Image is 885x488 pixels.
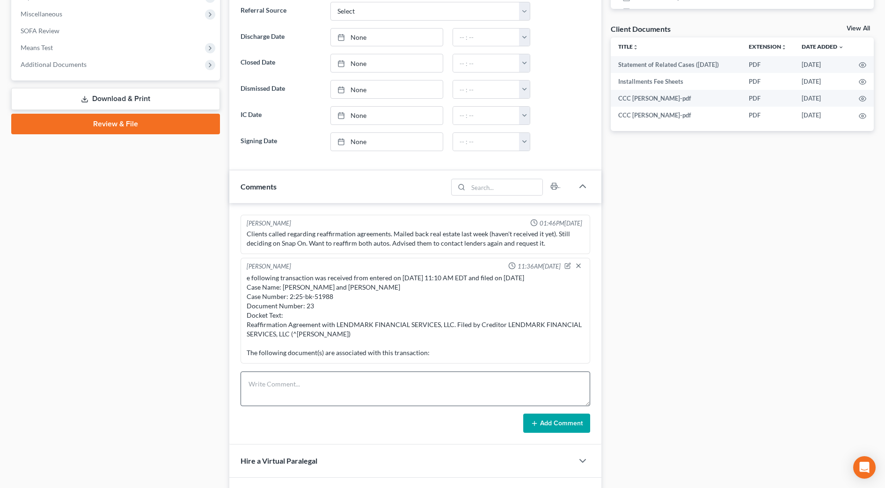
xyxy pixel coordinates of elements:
input: -- : -- [453,133,519,151]
a: None [331,107,443,124]
input: -- : -- [453,80,519,98]
span: Comments [241,182,277,191]
a: Extensionunfold_more [749,43,787,50]
div: Clients called regarding reaffirmation agreements. Mailed back real estate last week (haven't rec... [247,229,584,248]
span: Additional Documents [21,60,87,68]
td: PDF [741,107,794,124]
input: -- : -- [453,29,519,46]
td: CCC [PERSON_NAME]-pdf [611,90,741,107]
td: [DATE] [794,107,851,124]
a: None [331,29,443,46]
td: [DATE] [794,56,851,73]
div: [PERSON_NAME] [247,219,291,228]
a: None [331,133,443,151]
label: Discharge Date [236,28,326,47]
td: PDF [741,73,794,90]
label: IC Date [236,106,326,125]
a: SOFA Review [13,22,220,39]
span: 11:36AM[DATE] [518,262,561,271]
label: Dismissed Date [236,80,326,99]
a: Download & Print [11,88,220,110]
a: Titleunfold_more [618,43,638,50]
td: CCC [PERSON_NAME]-pdf [611,107,741,124]
div: Client Documents [611,24,671,34]
a: None [331,80,443,98]
a: Date Added expand_more [802,43,844,50]
a: None [331,54,443,72]
td: PDF [741,90,794,107]
div: Open Intercom Messenger [853,456,876,479]
a: View All [847,25,870,32]
span: Miscellaneous [21,10,62,18]
span: SOFA Review [21,27,59,35]
i: unfold_more [633,44,638,50]
div: e following transaction was received from entered on [DATE] 11:10 AM EDT and filed on [DATE] Case... [247,273,584,357]
label: Signing Date [236,132,326,151]
td: PDF [741,56,794,73]
input: -- : -- [453,107,519,124]
label: Referral Source [236,2,326,21]
span: Hire a Virtual Paralegal [241,456,317,465]
td: [DATE] [794,90,851,107]
td: [DATE] [794,73,851,90]
div: [PERSON_NAME] [247,262,291,271]
span: Means Test [21,44,53,51]
span: 01:46PM[DATE] [540,219,582,228]
i: unfold_more [781,44,787,50]
label: Closed Date [236,54,326,73]
input: Search... [468,179,542,195]
span: Separation Agreements or Divorce Decrees [635,7,761,16]
button: Add Comment [523,414,590,433]
td: Installments Fee Sheets [611,73,741,90]
input: -- : -- [453,54,519,72]
td: Statement of Related Cases ([DATE]) [611,56,741,73]
i: expand_more [838,44,844,50]
a: Review & File [11,114,220,134]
